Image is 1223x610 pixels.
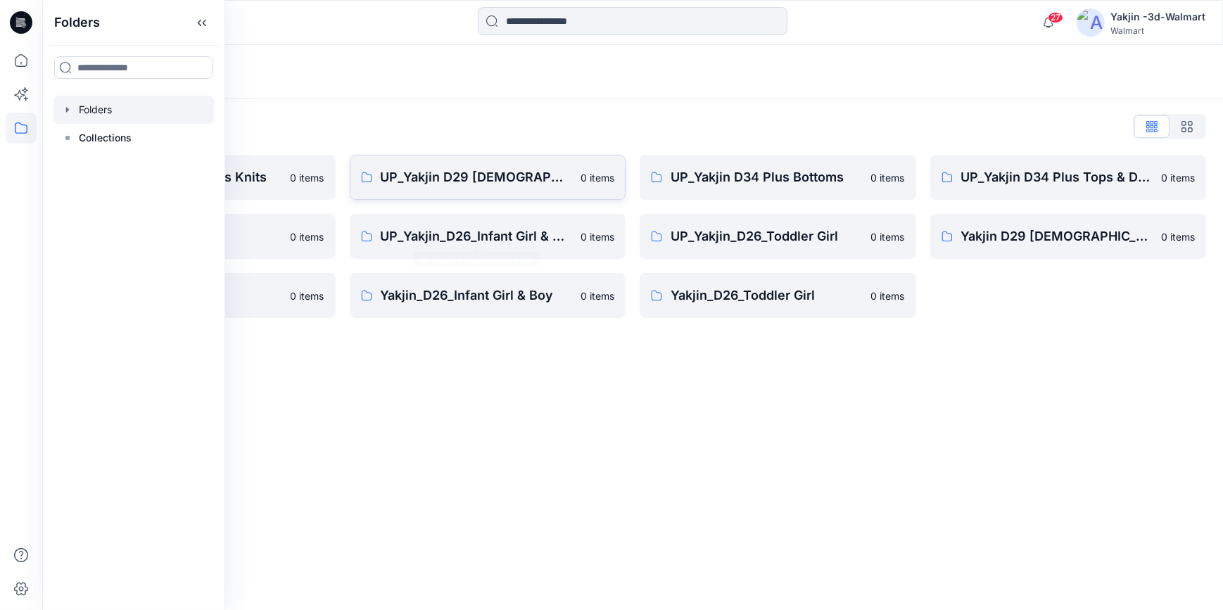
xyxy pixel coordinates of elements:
[1161,229,1195,244] p: 0 items
[381,167,573,187] p: UP_Yakjin D29 [DEMOGRAPHIC_DATA] Sleep
[581,170,614,185] p: 0 items
[350,214,626,259] a: UP_Yakjin_D26_Infant Girl & Boy0 items
[1077,8,1105,37] img: avatar
[291,229,324,244] p: 0 items
[961,227,1153,246] p: Yakjin D29 [DEMOGRAPHIC_DATA] Sleepwear
[640,214,916,259] a: UP_Yakjin_D26_Toddler Girl0 items
[640,155,916,200] a: UP_Yakjin D34 Plus Bottoms0 items
[581,229,614,244] p: 0 items
[1110,25,1205,36] div: Walmart
[291,170,324,185] p: 0 items
[671,286,863,305] p: Yakjin_D26_Toddler Girl
[1048,12,1063,23] span: 27
[671,227,863,246] p: UP_Yakjin_D26_Toddler Girl
[350,155,626,200] a: UP_Yakjin D29 [DEMOGRAPHIC_DATA] Sleep0 items
[871,288,905,303] p: 0 items
[381,227,573,246] p: UP_Yakjin_D26_Infant Girl & Boy
[291,288,324,303] p: 0 items
[671,167,863,187] p: UP_Yakjin D34 Plus Bottoms
[581,288,614,303] p: 0 items
[871,229,905,244] p: 0 items
[871,170,905,185] p: 0 items
[961,167,1153,187] p: UP_Yakjin D34 Plus Tops & Dresses
[640,273,916,318] a: Yakjin_D26_Toddler Girl0 items
[381,286,573,305] p: Yakjin_D26_Infant Girl & Boy
[930,155,1207,200] a: UP_Yakjin D34 Plus Tops & Dresses0 items
[930,214,1207,259] a: Yakjin D29 [DEMOGRAPHIC_DATA] Sleepwear0 items
[1110,8,1205,25] div: Yakjin -3d-Walmart
[79,129,132,146] p: Collections
[1161,170,1195,185] p: 0 items
[350,273,626,318] a: Yakjin_D26_Infant Girl & Boy0 items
